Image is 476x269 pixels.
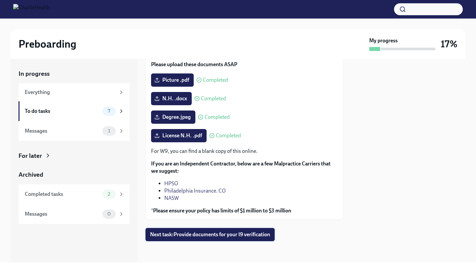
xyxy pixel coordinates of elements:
[19,152,42,160] div: For later
[156,95,187,102] span: N.H. .docx
[104,192,114,197] span: 2
[205,114,230,120] span: Completed
[203,77,228,83] span: Completed
[150,231,270,238] span: Next task : Provide documents for your I9 verification
[164,180,178,187] a: HPSO
[25,89,116,96] div: Everything
[156,114,191,120] span: Degree.jpeg
[104,128,114,133] span: 1
[145,228,275,241] button: Next task:Provide documents for your I9 verification
[19,37,76,51] h2: Preboarding
[156,132,202,139] span: License N.H. .pdf
[156,77,189,83] span: Picture .pdf
[19,152,130,160] a: For later
[103,211,115,216] span: 0
[151,148,338,155] p: For W9, you can find a blank copy of this online.
[19,204,130,224] a: Messages0
[19,69,130,78] a: In progress
[164,195,179,201] a: NASW
[151,92,192,105] label: N.H. .docx
[201,96,226,101] span: Completed
[153,207,291,214] strong: Please ensure your policy has limits of $1 million to $3 million
[25,127,100,135] div: Messages
[25,191,100,198] div: Completed tasks
[441,38,457,50] h3: 17%
[151,111,195,124] label: Degree.jpeg
[19,121,130,141] a: Messages1
[151,129,207,142] label: License N.H. .pdf
[151,73,194,87] label: Picture .pdf
[13,4,50,15] img: CharlieHealth
[19,101,130,121] a: To do tasks7
[164,188,226,194] a: Philadelphia Insurance. CO
[25,210,100,218] div: Messages
[19,83,130,101] a: Everything
[104,109,114,113] span: 7
[369,37,398,44] strong: My progress
[19,170,130,179] a: Archived
[25,108,100,115] div: To do tasks
[151,160,331,174] strong: If you are an Independent Contractor, below are a few Malpractice Carriers that we suggest:
[19,184,130,204] a: Completed tasks2
[216,133,241,138] span: Completed
[151,61,237,67] strong: Please upload these documents ASAP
